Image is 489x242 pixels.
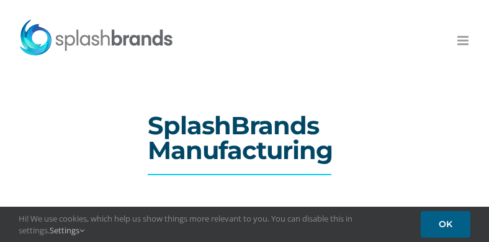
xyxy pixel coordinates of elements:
[19,213,402,235] span: Hi! We use cookies, which help us show things more relevant to you. You can disable this in setti...
[148,113,341,163] h1: SplashBrands Manufacturing
[457,34,470,47] a: Toggle mobile menu
[421,211,470,238] a: OK
[19,19,174,56] img: SplashBrands.com Logo
[50,225,84,236] a: Settings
